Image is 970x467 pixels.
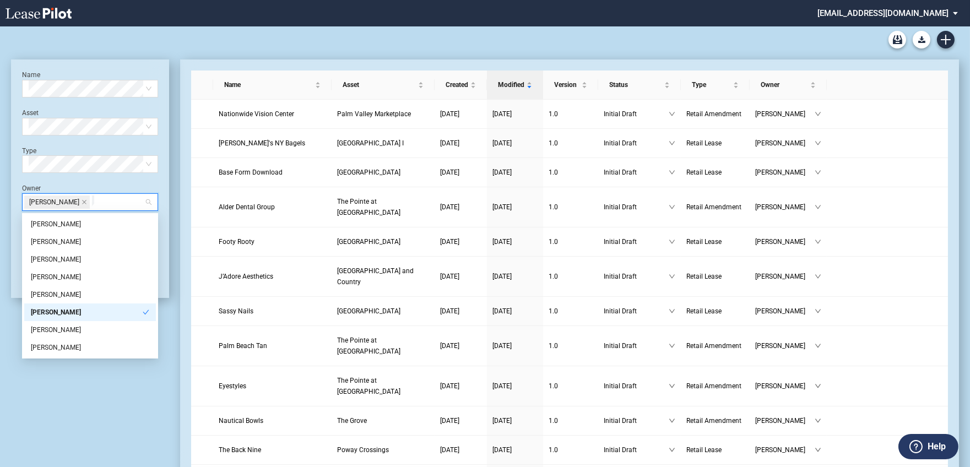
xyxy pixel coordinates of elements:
span: Created [446,79,468,90]
span: Initial Draft [604,381,669,392]
span: check [143,309,149,316]
a: The Grove [337,415,429,426]
span: [DATE] [440,446,459,454]
span: down [815,343,821,349]
a: Retail Lease [686,271,744,282]
span: [DATE] [440,273,459,280]
span: [DATE] [492,169,512,176]
span: Retail Amendment [686,342,741,350]
a: [DATE] [492,108,538,120]
span: [PERSON_NAME] [755,167,815,178]
a: The Pointe at [GEOGRAPHIC_DATA] [337,335,429,357]
span: [PERSON_NAME] [755,444,815,455]
span: down [815,447,821,453]
a: Nautical Bowls [219,415,326,426]
a: 1.0 [549,306,593,317]
span: [DATE] [440,382,459,390]
span: [PERSON_NAME] [755,108,815,120]
span: [DATE] [440,307,459,315]
span: Initial Draft [604,167,669,178]
th: Asset [332,70,435,100]
span: [DATE] [440,342,459,350]
div: [PERSON_NAME] [31,307,143,318]
span: Modified [498,79,524,90]
span: [DATE] [492,342,512,350]
span: [PERSON_NAME] [755,340,815,351]
a: 1.0 [549,108,593,120]
div: [PERSON_NAME] [31,342,149,353]
span: [DATE] [440,110,459,118]
span: Type [692,79,731,90]
span: Version [554,79,579,90]
div: Michele Coon [24,339,156,356]
a: [DATE] [492,202,538,213]
span: [DATE] [492,238,512,246]
a: Retail Lease [686,306,744,317]
span: Retail Lease [686,273,722,280]
span: down [669,169,675,176]
a: [DATE] [440,381,481,392]
div: Catherine Midkiff [24,251,156,268]
span: Poway Crossings [337,446,389,454]
span: [DATE] [492,203,512,211]
span: down [815,204,821,210]
span: Initial Draft [604,306,669,317]
span: down [669,204,675,210]
span: Retail Amendment [686,110,741,118]
span: down [669,343,675,349]
a: [DATE] [492,444,538,455]
div: Abigail Sloan [24,215,156,233]
span: down [815,383,821,389]
span: [DATE] [440,169,459,176]
label: Help [928,439,946,454]
span: [DATE] [492,446,512,454]
span: Oceanside Town and Country [337,267,414,286]
a: 1.0 [549,138,593,149]
div: [PERSON_NAME] [31,324,149,335]
span: 1 . 0 [549,169,558,176]
span: [DATE] [492,273,512,280]
a: [DATE] [492,138,538,149]
a: Nationwide Vision Center [219,108,326,120]
a: Retail Lease [686,138,744,149]
span: 1 . 0 [549,203,558,211]
a: Alder Dental Group [219,202,326,213]
a: Poway Crossings [337,444,429,455]
span: down [815,111,821,117]
a: [DATE] [492,306,538,317]
a: 1.0 [549,415,593,426]
a: Retail Lease [686,236,744,247]
span: Initial Draft [604,108,669,120]
a: [PERSON_NAME]'s NY Bagels [219,138,326,149]
a: 1.0 [549,340,593,351]
a: [DATE] [440,306,481,317]
span: [PERSON_NAME] [29,196,79,208]
span: Owner [761,79,808,90]
span: down [669,238,675,245]
span: Eyestyles [219,382,246,390]
a: Retail Amendment [686,415,744,426]
div: Anna Jach [24,233,156,251]
a: [DATE] [440,444,481,455]
span: Retail Lease [686,169,722,176]
a: [DATE] [492,236,538,247]
span: down [669,111,675,117]
span: 1 . 0 [549,139,558,147]
span: Initial Draft [604,202,669,213]
span: down [815,169,821,176]
span: Name [224,79,313,90]
span: J’Adore Aesthetics [219,273,273,280]
span: down [815,417,821,424]
th: Owner [750,70,827,100]
span: [DATE] [440,203,459,211]
span: Initial Draft [604,444,669,455]
a: 1.0 [549,271,593,282]
md-menu: Download Blank Form List [909,31,934,48]
span: down [669,140,675,146]
th: Modified [487,70,543,100]
a: The Back Nine [219,444,326,455]
span: [DATE] [492,417,512,425]
a: [DATE] [440,271,481,282]
span: The Grove [337,417,367,425]
label: Name [22,71,40,79]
